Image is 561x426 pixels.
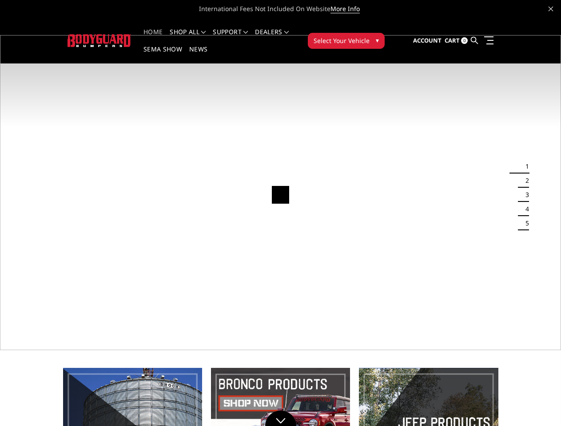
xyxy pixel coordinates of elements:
[413,36,442,44] span: Account
[314,36,370,45] span: Select Your Vehicle
[445,29,468,53] a: Cart 0
[68,34,131,47] img: BODYGUARD BUMPERS
[445,36,460,44] span: Cart
[189,46,207,63] a: News
[170,29,206,46] a: shop all
[461,37,468,44] span: 0
[143,46,182,63] a: SEMA Show
[330,4,360,13] a: More Info
[143,29,163,46] a: Home
[520,216,529,230] button: 5 of 5
[520,188,529,202] button: 3 of 5
[520,174,529,188] button: 2 of 5
[308,33,385,49] button: Select Your Vehicle
[520,202,529,216] button: 4 of 5
[255,29,289,46] a: Dealers
[413,29,442,53] a: Account
[520,159,529,174] button: 1 of 5
[213,29,248,46] a: Support
[376,35,379,45] span: ▾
